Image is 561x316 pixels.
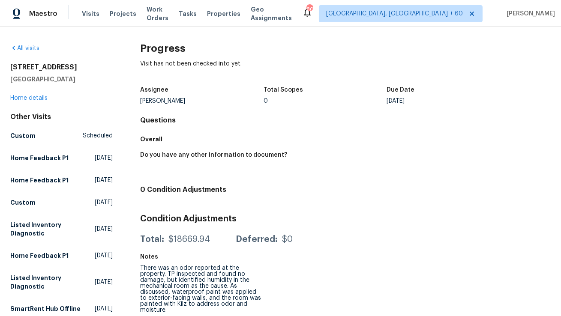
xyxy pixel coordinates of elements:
span: [DATE] [95,278,113,286]
a: Custom[DATE] [10,195,113,210]
span: Visits [82,9,99,18]
h5: Assignee [140,87,168,93]
h5: SmartRent Hub Offline [10,304,81,313]
a: All visits [10,45,39,51]
a: Home Feedback P1[DATE] [10,248,113,263]
span: [DATE] [95,304,113,313]
span: Properties [207,9,240,18]
span: [DATE] [95,198,113,207]
div: [PERSON_NAME] [140,98,263,104]
span: [DATE] [95,154,113,162]
div: Visit has not been checked into yet. [140,60,551,82]
a: Home Feedback P1[DATE] [10,173,113,188]
h5: Due Date [387,87,414,93]
h5: Do you have any other information to document? [140,152,287,158]
h2: Progress [140,44,551,53]
a: Home details [10,95,48,101]
h5: Home Feedback P1 [10,251,69,260]
span: [PERSON_NAME] [503,9,555,18]
span: Projects [110,9,136,18]
div: 0 [264,98,387,104]
h5: Total Scopes [264,87,303,93]
h4: 0 Condition Adjustments [140,185,551,194]
span: [DATE] [95,251,113,260]
h3: Condition Adjustments [140,215,551,223]
span: Tasks [179,11,197,17]
div: $18669.94 [168,235,210,244]
a: CustomScheduled [10,128,113,143]
span: Scheduled [83,131,113,140]
h5: Listed Inventory Diagnostic [10,221,95,238]
div: Other Visits [10,113,113,121]
span: Work Orders [147,5,168,22]
div: $0 [282,235,293,244]
a: Home Feedback P1[DATE] [10,150,113,166]
a: Listed Inventory Diagnostic[DATE] [10,217,113,241]
div: [DATE] [387,98,510,104]
span: [DATE] [95,225,113,233]
h4: Questions [140,116,551,125]
span: Maestro [29,9,57,18]
h5: [GEOGRAPHIC_DATA] [10,75,113,83]
span: Geo Assignments [251,5,292,22]
span: [DATE] [95,176,113,185]
h5: Custom [10,198,36,207]
span: [GEOGRAPHIC_DATA], [GEOGRAPHIC_DATA] + 60 [326,9,463,18]
h5: Home Feedback P1 [10,154,69,162]
h5: Custom [10,131,36,140]
h5: Overall [140,135,551,143]
h5: Listed Inventory Diagnostic [10,274,95,291]
h5: Notes [140,254,158,260]
a: Listed Inventory Diagnostic[DATE] [10,270,113,294]
div: 807 [306,5,312,14]
h2: [STREET_ADDRESS] [10,63,113,72]
div: Total: [140,235,164,244]
div: Deferred: [236,235,278,244]
h5: Home Feedback P1 [10,176,69,185]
